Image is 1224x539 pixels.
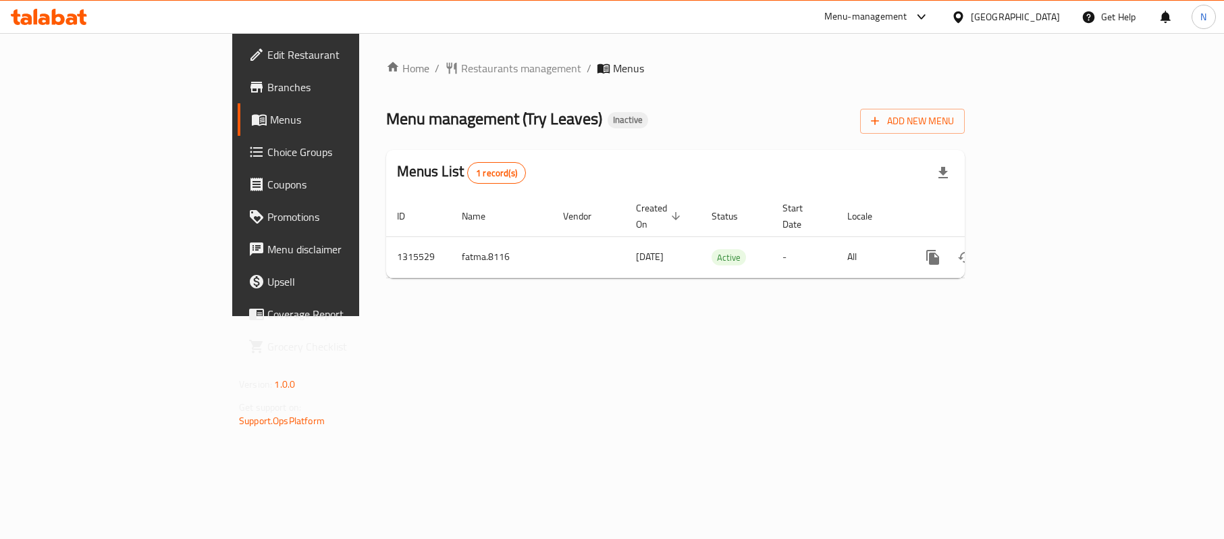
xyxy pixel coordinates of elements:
[238,233,437,265] a: Menu disclaimer
[386,103,602,134] span: Menu management ( Try Leaves )
[238,330,437,363] a: Grocery Checklist
[238,201,437,233] a: Promotions
[274,376,295,393] span: 1.0.0
[712,250,746,265] span: Active
[772,236,836,278] td: -
[587,60,591,76] li: /
[267,144,426,160] span: Choice Groups
[462,208,503,224] span: Name
[397,161,526,184] h2: Menus List
[636,200,685,232] span: Created On
[860,109,965,134] button: Add New Menu
[927,157,959,189] div: Export file
[467,162,526,184] div: Total records count
[238,71,437,103] a: Branches
[971,9,1060,24] div: [GEOGRAPHIC_DATA]
[608,112,648,128] div: Inactive
[267,338,426,355] span: Grocery Checklist
[267,79,426,95] span: Branches
[239,412,325,430] a: Support.OpsPlatform
[445,60,581,76] a: Restaurants management
[386,60,965,76] nav: breadcrumb
[238,265,437,298] a: Upsell
[238,298,437,330] a: Coverage Report
[613,60,644,76] span: Menus
[238,168,437,201] a: Coupons
[238,103,437,136] a: Menus
[712,208,755,224] span: Status
[267,306,426,322] span: Coverage Report
[836,236,906,278] td: All
[712,249,746,265] div: Active
[267,274,426,290] span: Upsell
[608,114,648,126] span: Inactive
[461,60,581,76] span: Restaurants management
[824,9,907,25] div: Menu-management
[563,208,609,224] span: Vendor
[386,196,1057,278] table: enhanced table
[238,38,437,71] a: Edit Restaurant
[239,376,272,393] span: Version:
[267,176,426,192] span: Coupons
[636,248,664,265] span: [DATE]
[468,167,525,180] span: 1 record(s)
[917,241,949,274] button: more
[847,208,890,224] span: Locale
[906,196,1057,237] th: Actions
[451,236,552,278] td: fatma.8116
[267,209,426,225] span: Promotions
[435,60,440,76] li: /
[267,241,426,257] span: Menu disclaimer
[949,241,982,274] button: Change Status
[397,208,423,224] span: ID
[871,113,954,130] span: Add New Menu
[1200,9,1206,24] span: N
[270,111,426,128] span: Menus
[267,47,426,63] span: Edit Restaurant
[782,200,820,232] span: Start Date
[238,136,437,168] a: Choice Groups
[239,399,301,416] span: Get support on:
